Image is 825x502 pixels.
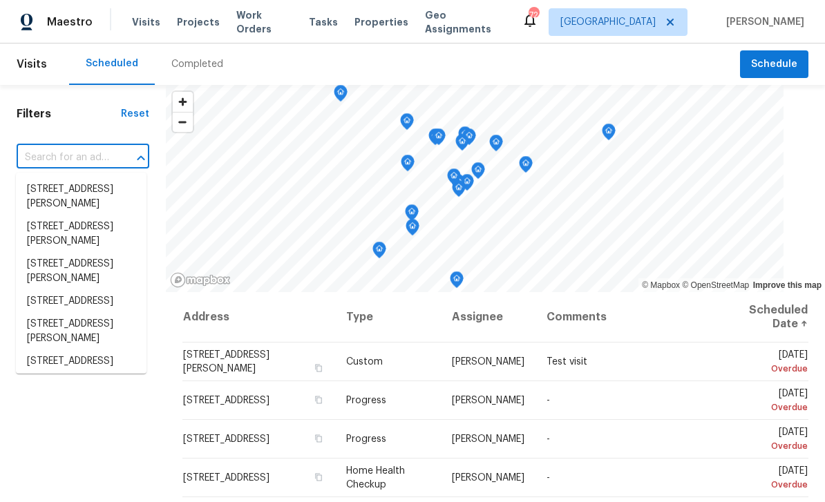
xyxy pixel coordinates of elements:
[529,8,538,22] div: 72
[734,478,808,492] div: Overdue
[183,473,269,483] span: [STREET_ADDRESS]
[535,292,723,342] th: Comments
[183,350,269,374] span: [STREET_ADDRESS][PERSON_NAME]
[734,439,808,453] div: Overdue
[335,292,441,342] th: Type
[452,180,466,202] div: Map marker
[173,112,193,132] button: Zoom out
[16,313,146,350] li: [STREET_ADDRESS][PERSON_NAME]
[734,389,808,414] span: [DATE]
[236,8,292,36] span: Work Orders
[16,178,146,215] li: [STREET_ADDRESS][PERSON_NAME]
[131,148,151,168] button: Close
[132,15,160,29] span: Visits
[489,135,503,156] div: Map marker
[17,49,47,79] span: Visits
[547,357,587,367] span: Test visit
[452,434,524,444] span: [PERSON_NAME]
[455,134,469,155] div: Map marker
[560,15,656,29] span: [GEOGRAPHIC_DATA]
[173,113,193,132] span: Zoom out
[346,396,386,405] span: Progress
[16,373,146,410] li: [STREET_ADDRESS][PERSON_NAME]
[751,56,797,73] span: Schedule
[405,204,419,226] div: Map marker
[723,292,808,342] th: Scheduled Date ↑
[740,50,808,79] button: Schedule
[47,15,93,29] span: Maestro
[452,473,524,483] span: [PERSON_NAME]
[450,271,464,293] div: Map marker
[170,272,231,288] a: Mapbox homepage
[400,113,414,135] div: Map marker
[17,107,121,121] h1: Filters
[441,292,535,342] th: Assignee
[432,128,446,150] div: Map marker
[17,147,111,168] input: Search for an address...
[642,280,680,290] a: Mapbox
[460,174,474,195] div: Map marker
[452,357,524,367] span: [PERSON_NAME]
[406,219,419,240] div: Map marker
[547,473,550,483] span: -
[734,427,808,453] span: [DATE]
[312,362,324,374] button: Copy Address
[166,85,784,292] canvas: Map
[16,350,146,373] li: [STREET_ADDRESS]
[519,156,533,177] div: Map marker
[547,434,550,444] span: -
[312,432,324,445] button: Copy Address
[682,280,749,290] a: OpenStreetMap
[451,174,465,195] div: Map marker
[121,107,149,121] div: Reset
[309,17,338,27] span: Tasks
[86,57,138,70] div: Scheduled
[721,15,804,29] span: [PERSON_NAME]
[462,128,476,150] div: Map marker
[346,357,383,367] span: Custom
[547,396,550,405] span: -
[452,396,524,405] span: [PERSON_NAME]
[16,215,146,253] li: [STREET_ADDRESS][PERSON_NAME]
[734,400,808,414] div: Overdue
[183,434,269,444] span: [STREET_ADDRESS]
[401,155,415,176] div: Map marker
[171,57,223,71] div: Completed
[471,162,485,184] div: Map marker
[753,280,822,290] a: Improve this map
[425,8,505,36] span: Geo Assignments
[177,15,220,29] span: Projects
[16,253,146,290] li: [STREET_ADDRESS][PERSON_NAME]
[428,128,442,150] div: Map marker
[182,292,336,342] th: Address
[354,15,408,29] span: Properties
[183,396,269,405] span: [STREET_ADDRESS]
[16,290,146,313] li: [STREET_ADDRESS]
[602,124,616,145] div: Map marker
[734,362,808,376] div: Overdue
[734,466,808,492] span: [DATE]
[734,350,808,376] span: [DATE]
[346,466,405,490] span: Home Health Checkup
[346,434,386,444] span: Progress
[372,242,386,263] div: Map marker
[447,168,461,190] div: Map marker
[458,126,472,148] div: Map marker
[334,85,348,106] div: Map marker
[312,471,324,483] button: Copy Address
[312,394,324,406] button: Copy Address
[173,92,193,112] button: Zoom in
